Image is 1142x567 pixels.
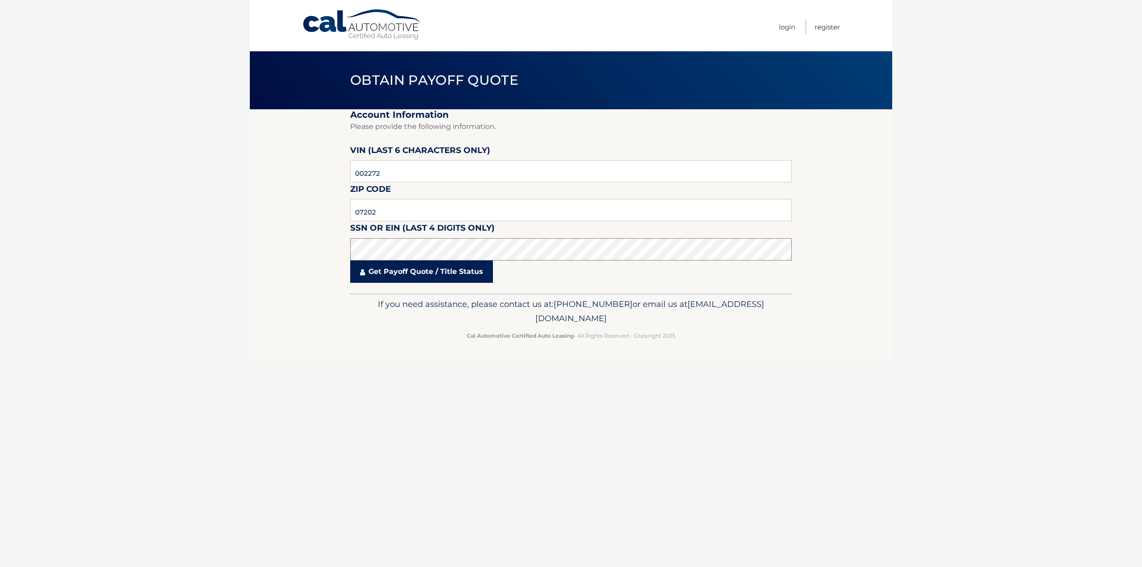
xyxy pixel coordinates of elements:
[350,109,792,120] h2: Account Information
[350,144,490,160] label: VIN (last 6 characters only)
[350,182,391,199] label: Zip Code
[815,20,840,34] a: Register
[350,261,493,283] a: Get Payoff Quote / Title Status
[356,297,786,326] p: If you need assistance, please contact us at: or email us at
[467,332,574,339] strong: Cal Automotive Certified Auto Leasing
[350,120,792,133] p: Please provide the following information.
[779,20,795,34] a: Login
[350,72,518,88] span: Obtain Payoff Quote
[554,299,633,309] span: [PHONE_NUMBER]
[302,9,422,41] a: Cal Automotive
[350,221,495,238] label: SSN or EIN (last 4 digits only)
[356,331,786,340] p: - All Rights Reserved - Copyright 2025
